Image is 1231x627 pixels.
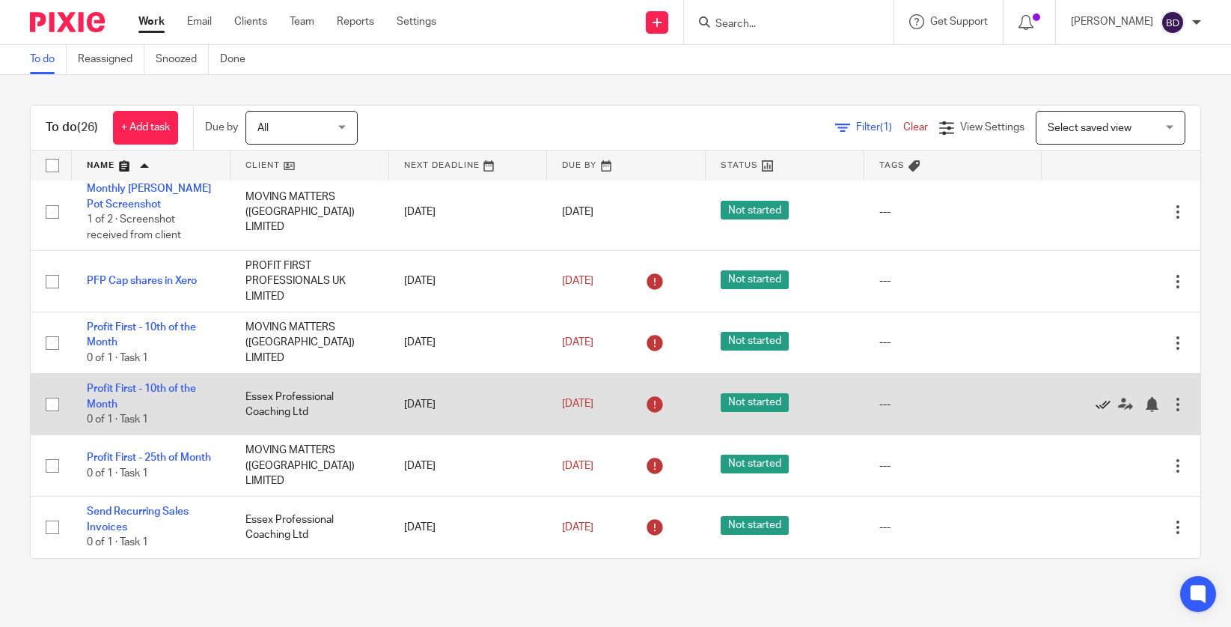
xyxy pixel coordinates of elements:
[389,251,548,312] td: [DATE]
[562,337,593,348] span: [DATE]
[389,374,548,435] td: [DATE]
[77,121,98,133] span: (26)
[562,522,593,533] span: [DATE]
[562,461,593,471] span: [DATE]
[46,120,98,136] h1: To do
[230,374,389,435] td: Essex Professional Coaching Ltd
[257,123,269,133] span: All
[30,45,67,74] a: To do
[87,214,181,240] span: 1 of 2 · Screenshot received from client
[879,273,1027,288] div: ---
[290,14,314,29] a: Team
[930,16,988,27] span: Get Support
[156,45,209,74] a: Snoozed
[721,270,789,289] span: Not started
[879,205,1027,219] div: ---
[856,122,903,133] span: Filter
[220,45,257,74] a: Done
[714,18,849,31] input: Search
[87,414,148,425] span: 0 of 1 · Task 1
[78,45,144,74] a: Reassigned
[113,111,178,145] a: + Add task
[721,516,789,535] span: Not started
[87,353,148,363] span: 0 of 1 · Task 1
[389,497,548,558] td: [DATE]
[234,14,267,29] a: Clients
[87,384,196,409] a: Profit First - 10th of the Month
[30,12,105,32] img: Pixie
[879,161,905,169] span: Tags
[879,520,1027,535] div: ---
[87,322,196,348] a: Profit First - 10th of the Month
[903,122,928,133] a: Clear
[879,335,1027,350] div: ---
[389,312,548,374] td: [DATE]
[389,174,548,251] td: [DATE]
[397,14,436,29] a: Settings
[721,332,789,351] span: Not started
[562,399,593,410] span: [DATE]
[230,174,389,251] td: MOVING MATTERS ([GEOGRAPHIC_DATA]) LIMITED
[721,455,789,473] span: Not started
[87,184,211,209] a: Monthly [PERSON_NAME] Pot Screenshot
[960,122,1024,133] span: View Settings
[230,251,389,312] td: PROFIT FIRST PROFESSIONALS UK LIMITED
[721,201,789,219] span: Not started
[87,537,148,548] span: 0 of 1 · Task 1
[87,506,189,532] a: Send Recurring Sales Invoices
[562,207,593,217] span: [DATE]
[880,122,892,133] span: (1)
[389,435,548,497] td: [DATE]
[230,312,389,374] td: MOVING MATTERS ([GEOGRAPHIC_DATA]) LIMITED
[1161,10,1185,34] img: svg%3E
[230,497,389,558] td: Essex Professional Coaching Ltd
[187,14,212,29] a: Email
[1048,123,1131,133] span: Select saved view
[138,14,165,29] a: Work
[1071,14,1153,29] p: [PERSON_NAME]
[337,14,374,29] a: Reports
[230,435,389,497] td: MOVING MATTERS ([GEOGRAPHIC_DATA]) LIMITED
[879,397,1027,412] div: ---
[562,276,593,286] span: [DATE]
[87,468,148,479] span: 0 of 1 · Task 1
[721,393,789,412] span: Not started
[205,120,238,135] p: Due by
[1096,397,1118,412] a: Mark as done
[879,458,1027,473] div: ---
[87,452,211,463] a: Profit First - 25th of Month
[87,276,197,286] a: PFP Cap shares in Xero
